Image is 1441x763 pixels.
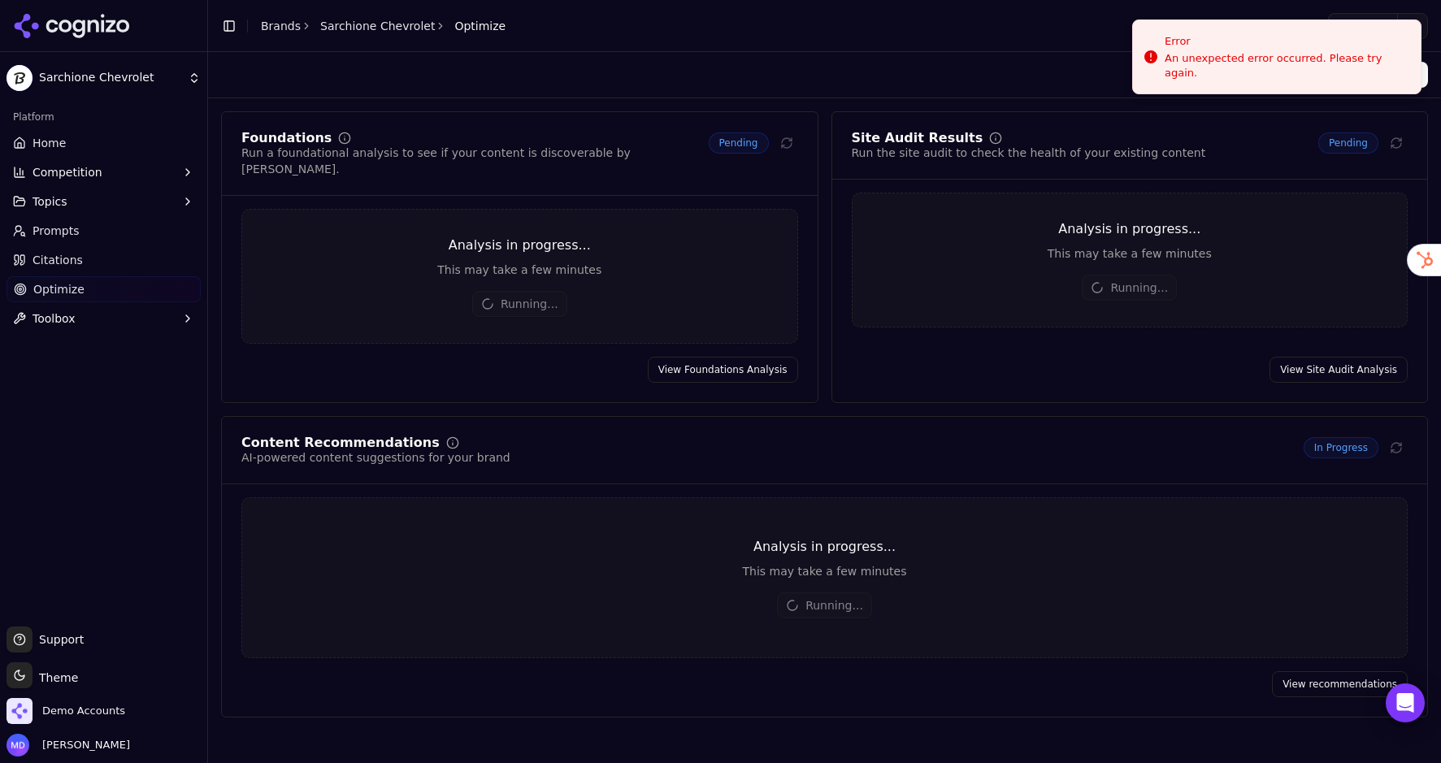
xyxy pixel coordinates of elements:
nav: breadcrumb [261,18,506,34]
div: This may take a few minutes [242,563,1407,579]
button: Toolbox [7,306,201,332]
button: Topics [7,189,201,215]
img: Melissa Dowd [7,734,29,756]
a: View recommendations [1272,671,1408,697]
a: Brands [261,20,301,33]
a: View Site Audit Analysis [1270,357,1408,383]
div: Analysis in progress... [853,219,1408,239]
img: Demo Accounts [7,698,33,724]
div: Content Recommendations [241,436,440,449]
span: Citations [33,252,83,268]
a: Sarchione Chevrolet [320,18,435,34]
div: Run the site audit to check the health of your existing content [852,145,1206,161]
div: This may take a few minutes [853,245,1408,262]
div: An unexpected error occurred. Please try again. [1165,51,1408,80]
span: Toolbox [33,310,76,327]
span: Pending [709,132,769,154]
a: Prompts [7,218,201,244]
span: Home [33,135,66,151]
div: Platform [7,104,201,130]
img: Sarchione Chevrolet [7,65,33,91]
a: Citations [7,247,201,273]
span: Topics [33,193,67,210]
span: Prompts [33,223,80,239]
div: Foundations [241,132,332,145]
span: In Progress [1304,437,1378,458]
span: Sarchione Chevrolet [39,71,181,85]
div: Open Intercom Messenger [1386,683,1425,722]
button: Share [1328,13,1397,39]
span: Theme [33,671,78,684]
div: Error [1165,33,1408,50]
a: Home [7,130,201,156]
span: Pending [1318,132,1378,154]
div: Analysis in progress... [242,537,1407,557]
span: Demo Accounts [42,704,125,718]
div: This may take a few minutes [242,262,797,278]
button: Competition [7,159,201,185]
button: Open organization switcher [7,698,125,724]
a: View Foundations Analysis [648,357,798,383]
div: Site Audit Results [852,132,983,145]
div: Analysis in progress... [242,236,797,255]
span: Competition [33,164,102,180]
span: Support [33,631,84,648]
span: Optimize [33,281,85,297]
div: AI-powered content suggestions for your brand [241,449,510,466]
span: [PERSON_NAME] [36,738,130,752]
div: Run a foundational analysis to see if your content is discoverable by [PERSON_NAME]. [241,145,709,177]
span: Optimize [454,18,506,34]
a: Optimize [7,276,201,302]
button: Open user button [7,734,130,756]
